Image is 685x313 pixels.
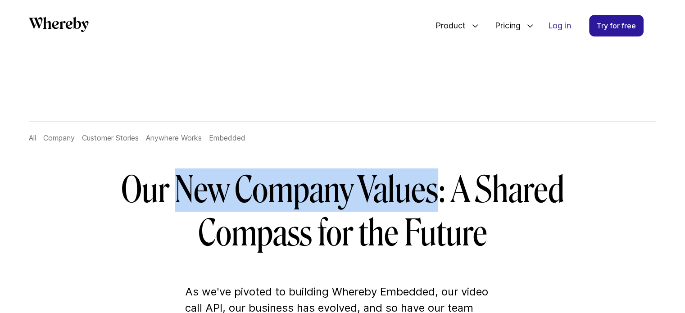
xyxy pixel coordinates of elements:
a: All [29,133,36,142]
a: Try for free [589,15,644,36]
a: Customer Stories [82,133,139,142]
h1: Our New Company Values: A Shared Compass for the Future [83,168,602,255]
span: Product [426,11,468,41]
span: Pricing [486,11,523,41]
a: Log in [541,15,578,36]
a: Anywhere Works [146,133,202,142]
a: Company [43,133,75,142]
svg: Whereby [29,17,89,32]
a: Embedded [209,133,245,142]
a: Whereby [29,17,89,35]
